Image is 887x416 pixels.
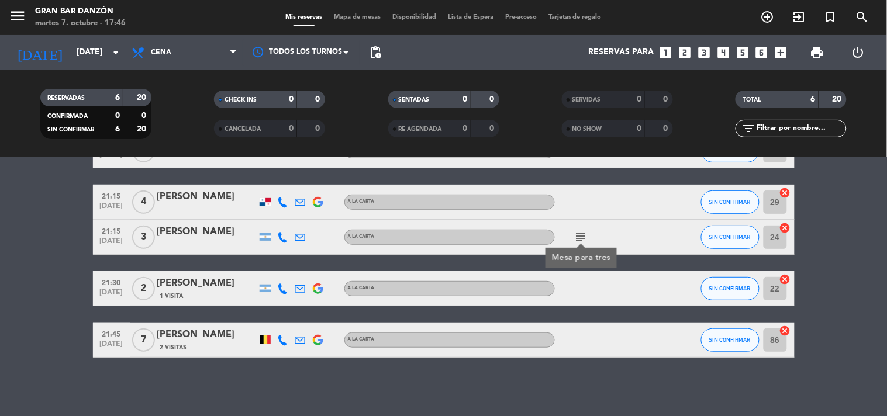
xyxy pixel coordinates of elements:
span: A LA CARTA [348,234,375,239]
div: Mesa para tres [551,252,610,264]
span: A LA CARTA [348,286,375,290]
span: Cena [151,48,171,57]
span: SIN CONFIRMAR [709,234,751,240]
span: Lista de Espera [442,14,499,20]
strong: 20 [833,95,844,103]
strong: 0 [489,95,496,103]
span: 7 [132,328,155,352]
strong: 0 [637,95,641,103]
span: 2 [132,277,155,300]
span: Disponibilidad [386,14,442,20]
strong: 0 [316,124,323,133]
button: menu [9,7,26,29]
span: SIN CONFIRMAR [709,337,751,343]
span: Mapa de mesas [328,14,386,20]
span: [DATE] [97,237,126,251]
span: 21:45 [97,327,126,340]
i: looks_3 [696,45,712,60]
i: turned_in_not [824,10,838,24]
i: cancel [779,325,791,337]
i: power_settings_new [851,46,865,60]
div: Gran Bar Danzón [35,6,126,18]
span: CHECK INS [225,97,257,103]
div: LOG OUT [838,35,878,70]
span: Tarjetas de regalo [543,14,608,20]
i: arrow_drop_down [109,46,123,60]
strong: 0 [463,95,468,103]
button: SIN CONFIRMAR [701,190,760,214]
strong: 0 [663,95,670,103]
strong: 6 [115,125,120,133]
i: exit_to_app [792,10,806,24]
span: A LA CARTA [348,337,375,342]
i: looks_5 [735,45,750,60]
span: SENTADAS [399,97,430,103]
span: SIN CONFIRMAR [709,199,751,205]
i: cancel [779,187,791,199]
div: [PERSON_NAME] [157,276,257,291]
span: print [810,46,824,60]
span: 21:15 [97,224,126,237]
img: google-logo.png [313,197,323,207]
span: SIN CONFIRMAR [47,127,94,133]
button: SIN CONFIRMAR [701,277,760,300]
span: Pre-acceso [499,14,543,20]
i: filter_list [741,122,755,136]
strong: 6 [115,93,120,102]
div: [PERSON_NAME] [157,189,257,204]
i: menu [9,7,26,25]
span: RE AGENDADA [399,126,442,132]
i: search [855,10,869,24]
strong: 0 [316,95,323,103]
span: A LA CARTA [348,199,375,204]
span: Mis reservas [279,14,328,20]
span: SIN CONFIRMAR [709,285,751,292]
span: 3 [132,226,155,249]
strong: 20 [137,125,149,133]
span: CANCELADA [225,126,261,132]
strong: 20 [137,93,149,102]
span: 1 Visita [160,292,184,301]
strong: 0 [289,124,294,133]
span: [DATE] [97,202,126,216]
i: cancel [779,273,791,285]
strong: 0 [489,124,496,133]
span: TOTAL [743,97,761,103]
strong: 0 [463,124,468,133]
strong: 0 [289,95,294,103]
i: looks_one [658,45,673,60]
i: [DATE] [9,40,71,65]
span: NO SHOW [572,126,602,132]
span: [DATE] [97,289,126,302]
span: SERVIDAS [572,97,601,103]
i: cancel [779,222,791,234]
i: add_box [774,45,789,60]
strong: 6 [811,95,816,103]
img: google-logo.png [313,283,323,294]
span: RESERVADAS [47,95,85,101]
span: 2 Visitas [160,343,187,352]
strong: 0 [115,112,120,120]
i: subject [574,230,588,244]
i: looks_6 [754,45,769,60]
span: Reservas para [588,48,654,57]
button: SIN CONFIRMAR [701,328,760,352]
div: martes 7. octubre - 17:46 [35,18,126,29]
div: [PERSON_NAME] [157,224,257,240]
img: google-logo.png [313,335,323,345]
strong: 0 [663,124,670,133]
i: looks_4 [716,45,731,60]
span: 4 [132,190,155,214]
strong: 0 [141,112,149,120]
span: 21:15 [97,189,126,202]
strong: 0 [637,124,641,133]
button: SIN CONFIRMAR [701,226,760,249]
i: looks_two [677,45,692,60]
span: pending_actions [368,46,382,60]
div: [PERSON_NAME] [157,327,257,342]
i: add_circle_outline [761,10,775,24]
span: 21:30 [97,275,126,289]
span: [DATE] [97,340,126,353]
input: Filtrar por nombre... [755,122,846,135]
span: CONFIRMADA [47,113,88,119]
